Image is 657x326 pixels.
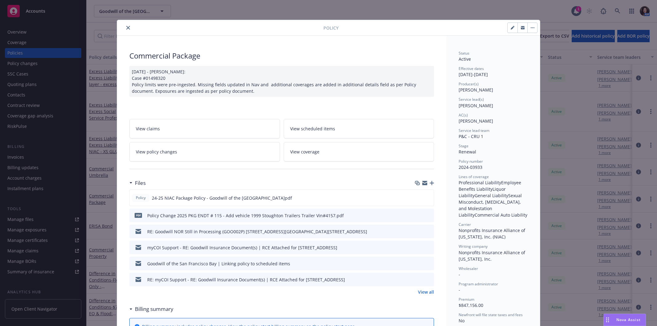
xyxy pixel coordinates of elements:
[604,314,611,326] div: Drag to move
[616,317,641,322] span: Nova Assist
[416,228,421,235] button: download file
[459,302,483,308] span: $847,156.00
[136,125,160,132] span: View claims
[290,125,335,132] span: View scheduled items
[459,244,488,249] span: Writing company
[124,24,132,31] button: close
[459,250,526,262] span: Nonprofits Insurance Alliance of [US_STATE], Inc.
[147,276,345,283] div: RE: myCOI Support - RE: Goodwill Insurance Document(s) | RCE Attached for [STREET_ADDRESS]
[284,142,434,161] a: View coverage
[459,193,523,218] span: Sexual Misconduct, [MEDICAL_DATA], and Molestation Liability
[426,244,432,251] button: preview file
[135,195,147,201] span: Policy
[426,195,431,201] button: preview file
[459,318,464,324] span: No
[426,260,432,267] button: preview file
[459,266,478,271] span: Wholesaler
[459,87,493,93] span: [PERSON_NAME]
[416,212,421,219] button: download file
[147,228,367,235] div: RE: Goodwill NOR Still in Processing (GOO002P) [STREET_ADDRESS][GEOGRAPHIC_DATA][STREET_ADDRESS]
[459,180,522,192] span: Employee Benefits Liability
[426,276,432,283] button: preview file
[459,143,468,149] span: Stage
[284,119,434,138] a: View scheduled items
[459,118,493,124] span: [PERSON_NAME]
[135,179,146,187] h3: Files
[416,260,421,267] button: download file
[459,56,471,62] span: Active
[152,195,292,201] span: 24-25 NIAC Package Policy - Goodwill of the [GEOGRAPHIC_DATA]pdf
[416,244,421,251] button: download file
[475,212,527,218] span: Commercial Auto Liability
[416,195,421,201] button: download file
[135,305,173,313] h3: Billing summary
[459,271,460,277] span: -
[426,212,432,219] button: preview file
[290,149,319,155] span: View coverage
[147,212,344,219] div: Policy Change 2025 PKG ENDT # 115 - Add vehicle 1999 Stoughton Trailers Trailer Vin#4157.pdf
[323,25,339,31] span: Policy
[459,186,507,198] span: Liquor Liability
[416,276,421,283] button: download file
[459,287,460,293] span: -
[459,97,484,102] span: Service lead(s)
[459,281,498,287] span: Program administrator
[129,142,280,161] a: View policy changes
[129,51,434,61] div: Commercial Package
[459,174,489,179] span: Lines of coverage
[459,128,489,133] span: Service lead team
[459,149,476,155] span: Renewal
[459,222,471,227] span: Carrier
[459,227,526,240] span: Nonprofits Insurance Alliance of [US_STATE], Inc. (NIAC)
[147,260,290,267] div: Goodwill of the San Francisco Bay | Linking policy to scheduled items
[459,133,483,139] span: P&C - CRU 1
[459,312,523,317] span: Newfront will file state taxes and fees
[129,66,434,97] div: [DATE] - [PERSON_NAME]: Case #01498320 Policy limits were pre-ingested. Missing fields updated in...
[147,244,337,251] div: myCOI Support - RE: Goodwill Insurance Document(s) | RCE Attached for [STREET_ADDRESS]
[135,213,142,218] span: pdf
[136,149,177,155] span: View policy changes
[459,66,484,71] span: Effective dates
[459,81,479,87] span: Producer(s)
[129,119,280,138] a: View claims
[459,180,501,185] span: Professional Liability
[426,228,432,235] button: preview file
[459,103,493,108] span: [PERSON_NAME]
[418,289,434,295] a: View all
[603,314,646,326] button: Nova Assist
[459,297,474,302] span: Premium
[459,51,469,56] span: Status
[129,179,146,187] div: Files
[475,193,508,198] span: General Liability
[459,112,468,118] span: AC(s)
[129,305,173,313] div: Billing summary
[459,159,483,164] span: Policy number
[459,164,482,170] span: 2024-03933
[459,66,528,78] div: [DATE] - [DATE]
